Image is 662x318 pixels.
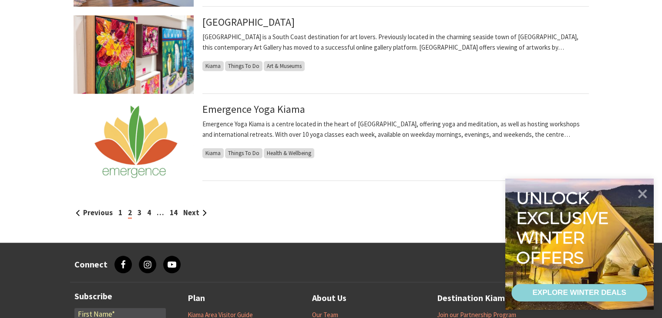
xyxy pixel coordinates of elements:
h3: Subscribe [74,291,166,301]
a: 1 [118,208,122,217]
p: [GEOGRAPHIC_DATA] is a South Coast destination for art lovers. Previously located in the charming... [202,32,589,53]
span: Art & Museums [264,61,305,71]
span: Things To Do [225,61,262,71]
a: Emergence Yoga Kiama [202,102,305,116]
a: 4 [147,208,151,217]
span: Kiama [202,148,224,158]
a: 14 [170,208,178,217]
span: 2 [128,208,132,219]
a: 3 [138,208,141,217]
h3: Connect [74,259,108,270]
a: About Us [312,291,346,305]
p: Emergence Yoga Kiama is a centre located in the heart of [GEOGRAPHIC_DATA], offering yoga and med... [202,119,589,140]
a: EXPLORE WINTER DEALS [511,284,647,301]
img: KB [74,15,194,94]
span: Things To Do [225,148,262,158]
div: EXPLORE WINTER DEALS [532,284,626,301]
a: Next [183,208,207,217]
a: Destination Kiama Partnership [437,291,558,305]
div: Unlock exclusive winter offers [516,188,612,267]
a: [GEOGRAPHIC_DATA] [202,15,295,29]
a: Plan [188,291,205,305]
span: Kiama [202,61,224,71]
span: Health & Wellbeing [264,148,314,158]
a: Previous [76,208,113,217]
span: … [157,208,164,217]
